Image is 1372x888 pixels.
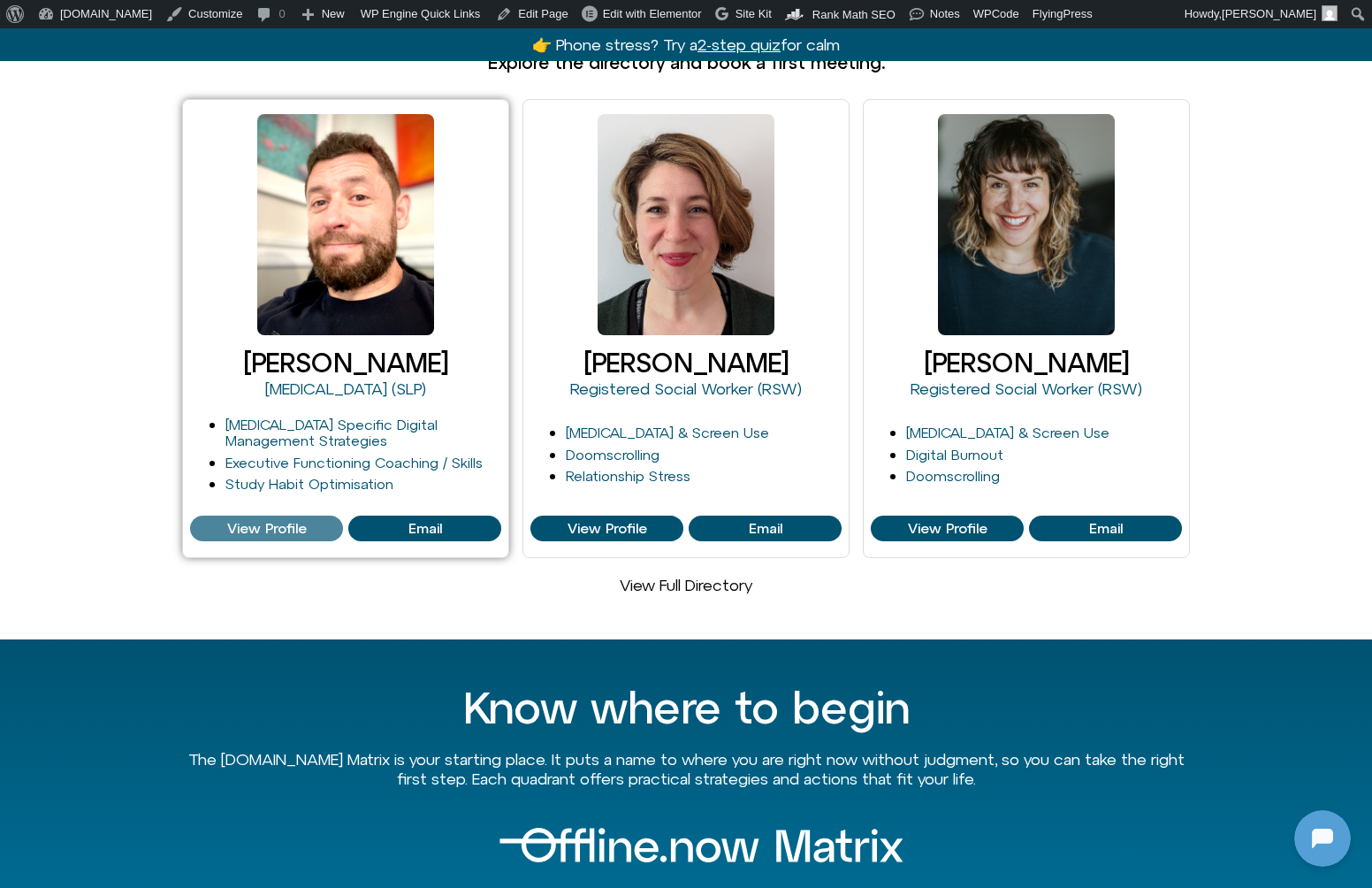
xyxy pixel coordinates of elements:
[911,379,1142,398] a: Registered Social Worker (RSW)
[749,521,782,537] span: Email
[689,516,842,542] a: View Profile of Jessie Kussin
[4,4,349,42] button: Expand Header Button
[227,521,307,537] span: View Profile
[302,564,331,593] svg: Voice Input Button
[50,440,316,525] p: Looks like you stepped away—no worries. Message me when you're ready. What feels like a good next...
[566,425,769,440] a: [MEDICAL_DATA] & Screen Use
[154,145,201,166] p: [DATE]
[1294,810,1351,867] iframe: Botpress
[906,447,1003,463] a: Digital Burnout
[348,516,501,542] a: View Profile of Craig Selinger
[566,447,659,463] a: Doomscrolling
[52,11,271,34] h2: [DOMAIN_NAME]
[583,348,789,378] a: [PERSON_NAME]
[4,508,29,532] img: N5FCcHC.png
[4,393,29,417] img: N5FCcHC.png
[4,256,29,281] img: N5FCcHC.png
[182,684,1190,732] h2: Know where to begin
[570,379,802,398] a: Registered Social Worker (RSW)
[265,379,426,398] a: [MEDICAL_DATA] (SLP)
[408,521,442,537] span: Email
[566,468,690,484] a: Relationship Stress
[532,35,840,54] a: 👉 Phone stress? Try a2-step quizfor calm
[871,516,1024,542] a: View Profile of Cleo Haber
[50,189,316,274] p: Good to see you. Phone focus time. Which moment [DATE] grabs your phone the most? Choose one: 1) ...
[1089,521,1123,537] span: Email
[908,521,987,537] span: View Profile
[697,35,781,54] u: 2-step quiz
[906,425,1109,440] a: [MEDICAL_DATA] & Screen Use
[736,7,772,20] span: Site Kit
[812,8,896,21] span: Rank Math SEO
[30,570,274,587] textarea: Message Input
[50,304,316,410] p: Makes sense — you want clarity. When do you reach for your phone most [DATE]? Choose one: 1) Morn...
[568,521,647,537] span: View Profile
[225,455,483,471] a: Executive Functioning Coaching / Skills
[1029,516,1182,542] a: View Profile of Cleo Haber
[225,417,438,449] a: [MEDICAL_DATA] Specific Digital Management Strategies
[1222,7,1316,20] span: [PERSON_NAME]
[182,750,1190,788] p: The [DOMAIN_NAME] Matrix is your starting place. It puts a name to where you are right now withou...
[530,516,683,542] a: View Profile of Jessie Kussin
[278,8,309,38] svg: Restart Conversation Button
[906,468,1000,484] a: Doomscrolling
[309,8,339,38] svg: Close Chatbot Button
[243,348,448,378] a: [PERSON_NAME]
[225,476,393,492] a: Study Habit Optimisation
[110,44,244,69] h1: [DOMAIN_NAME]
[190,516,343,542] a: View Profile of Craig Selinger
[924,348,1129,378] a: [PERSON_NAME]
[16,9,44,37] img: N5FCcHC.png
[603,7,702,20] span: Edit with Elementor
[620,576,752,594] a: View Full Directory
